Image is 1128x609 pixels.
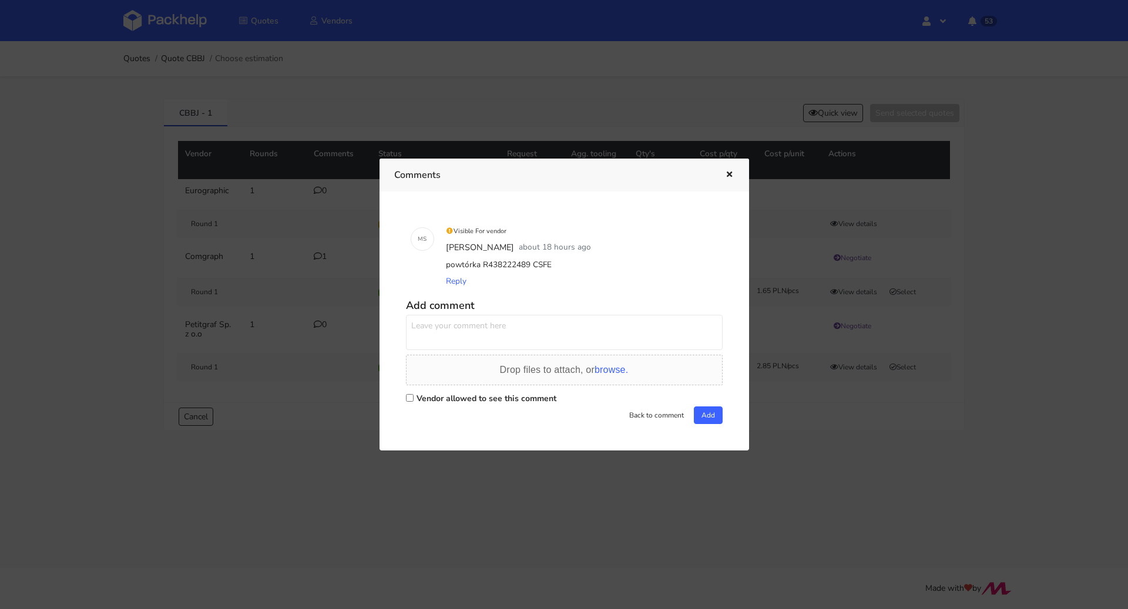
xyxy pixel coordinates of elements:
h3: Comments [394,167,707,183]
h5: Add comment [406,299,723,312]
label: Vendor allowed to see this comment [417,393,556,404]
div: powtórka R438222489 CSFE [444,257,718,273]
span: S [423,231,427,247]
span: Reply [446,275,466,287]
button: Add [694,406,723,424]
span: M [418,231,423,247]
small: Visible For vendor [446,227,507,235]
span: browse. [595,365,628,375]
button: Back to comment [622,406,691,424]
span: Drop files to attach, or [500,365,629,375]
div: [PERSON_NAME] [444,239,516,257]
div: about 18 hours ago [516,239,593,257]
